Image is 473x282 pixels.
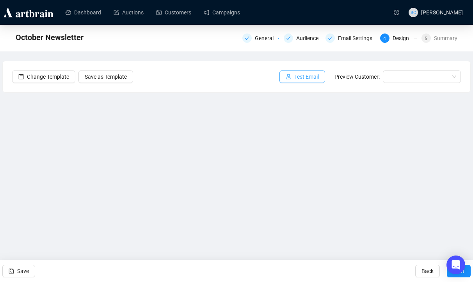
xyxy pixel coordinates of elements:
[411,9,416,16] span: SC
[421,33,457,43] div: 5Summary
[17,260,29,282] span: Save
[156,2,191,23] a: Customers
[204,2,240,23] a: Campaigns
[380,33,417,43] div: 4Design
[328,36,333,41] span: check
[18,74,24,79] span: layout
[16,31,84,44] span: October Newsletter
[9,268,14,274] span: save
[245,36,249,41] span: check
[255,33,278,43] div: General
[114,2,144,23] a: Auctions
[434,33,457,43] div: Summary
[393,33,414,43] div: Design
[421,9,463,16] span: [PERSON_NAME]
[85,72,127,81] span: Save as Template
[78,70,133,83] button: Save as Template
[279,70,325,83] button: Test Email
[296,33,323,43] div: Audience
[66,2,101,23] a: Dashboard
[425,36,427,41] span: 5
[2,265,35,277] button: Save
[383,36,386,41] span: 4
[325,33,375,43] div: Email Settings
[338,33,377,43] div: Email Settings
[415,265,440,277] button: Back
[294,72,319,81] span: Test Email
[12,70,75,83] button: Change Template
[446,256,465,274] div: Open Intercom Messenger
[242,33,279,43] div: General
[394,10,399,15] span: question-circle
[27,72,69,81] span: Change Template
[447,265,471,277] button: Next
[284,33,320,43] div: Audience
[286,36,291,41] span: check
[334,74,380,80] span: Preview Customer:
[286,74,291,79] span: experiment
[2,6,55,19] img: logo
[421,260,434,282] span: Back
